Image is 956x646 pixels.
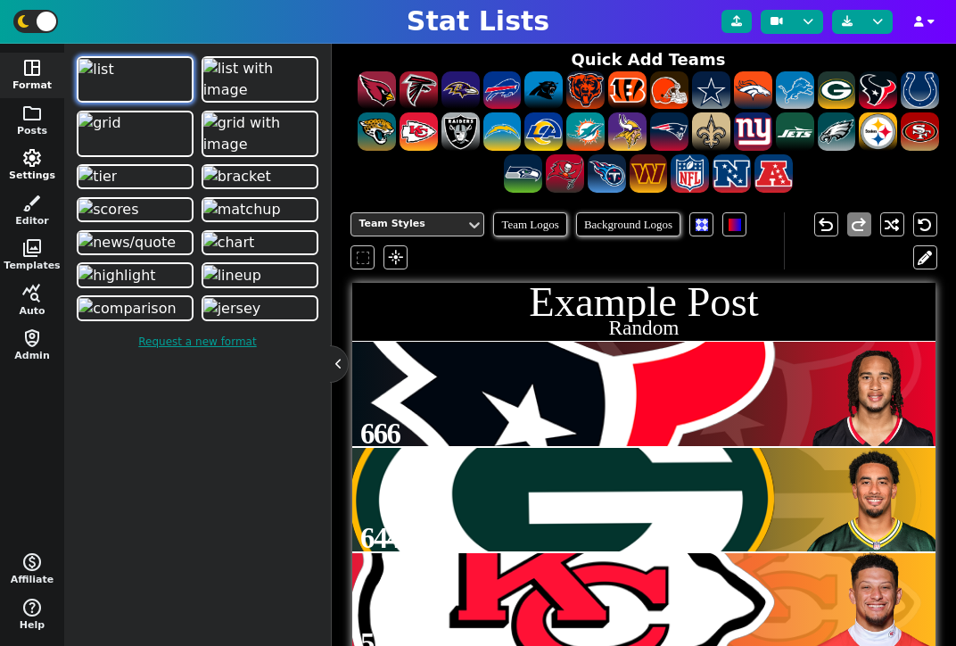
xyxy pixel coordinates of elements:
span: query_stats [21,283,43,304]
img: list [78,59,114,80]
span: undo [815,214,836,236]
span: Team Logos [493,212,566,236]
a: Request a new format [73,325,322,359]
img: jersey [203,298,261,319]
h1: Stat Lists [407,5,549,37]
span: monetization_on [21,551,43,573]
h1: Example Post [352,281,935,323]
h4: Quick Add Teams [355,50,941,70]
span: 644 [360,517,400,560]
img: tier [78,166,117,187]
img: scores [78,199,138,220]
img: highlight [78,265,155,286]
img: matchup [203,199,281,220]
img: grid [78,112,120,134]
span: redo [848,214,869,236]
span: folder [21,103,43,124]
img: list with image [203,58,317,101]
span: photo_library [21,237,43,259]
span: brush [21,193,43,214]
button: undo [814,212,838,236]
span: help [21,597,43,618]
img: lineup [203,265,261,286]
img: grid with image [203,112,317,155]
h2: Random [352,318,935,338]
div: Team Styles [358,217,458,232]
img: chart [203,232,255,253]
img: comparison [78,298,176,319]
span: settings [21,147,43,169]
img: news/quote [78,232,176,253]
span: 666 [360,412,400,456]
span: space_dashboard [21,57,43,79]
span: shield_person [21,327,43,349]
img: bracket [203,166,271,187]
button: redo [847,212,871,236]
span: Background Logos [576,212,680,236]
